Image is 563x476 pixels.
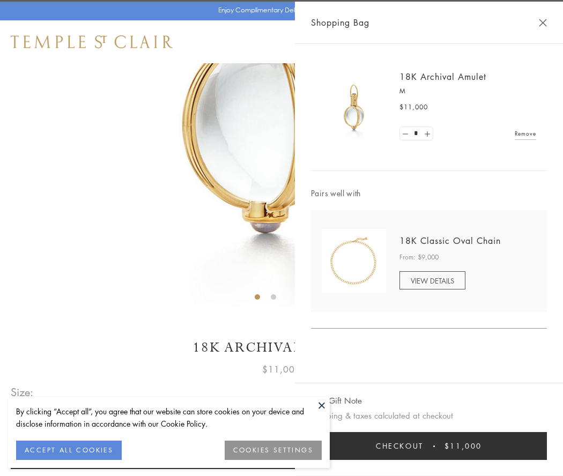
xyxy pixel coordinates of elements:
[16,405,322,430] div: By clicking “Accept all”, you agree that our website can store cookies on your device and disclos...
[515,128,536,139] a: Remove
[399,71,486,83] a: 18K Archival Amulet
[399,235,501,247] a: 18K Classic Oval Chain
[311,187,547,199] span: Pairs well with
[322,75,386,139] img: 18K Archival Amulet
[539,19,547,27] button: Close Shopping Bag
[400,127,411,140] a: Set quantity to 0
[16,441,122,460] button: ACCEPT ALL COOKIES
[311,394,362,407] button: Add Gift Note
[262,362,301,376] span: $11,000
[322,229,386,293] img: N88865-OV18
[399,271,465,289] a: VIEW DETAILS
[399,102,428,113] span: $11,000
[311,16,369,29] span: Shopping Bag
[311,409,547,422] p: Shipping & taxes calculated at checkout
[445,440,482,452] span: $11,000
[11,383,34,401] span: Size:
[218,5,340,16] p: Enjoy Complimentary Delivery & Returns
[11,338,552,357] h1: 18K Archival Amulet
[376,440,424,452] span: Checkout
[411,276,454,286] span: VIEW DETAILS
[421,127,432,140] a: Set quantity to 2
[225,441,322,460] button: COOKIES SETTINGS
[311,432,547,460] button: Checkout $11,000
[11,35,173,48] img: Temple St. Clair
[399,86,536,96] p: M
[399,252,439,263] span: From: $9,000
